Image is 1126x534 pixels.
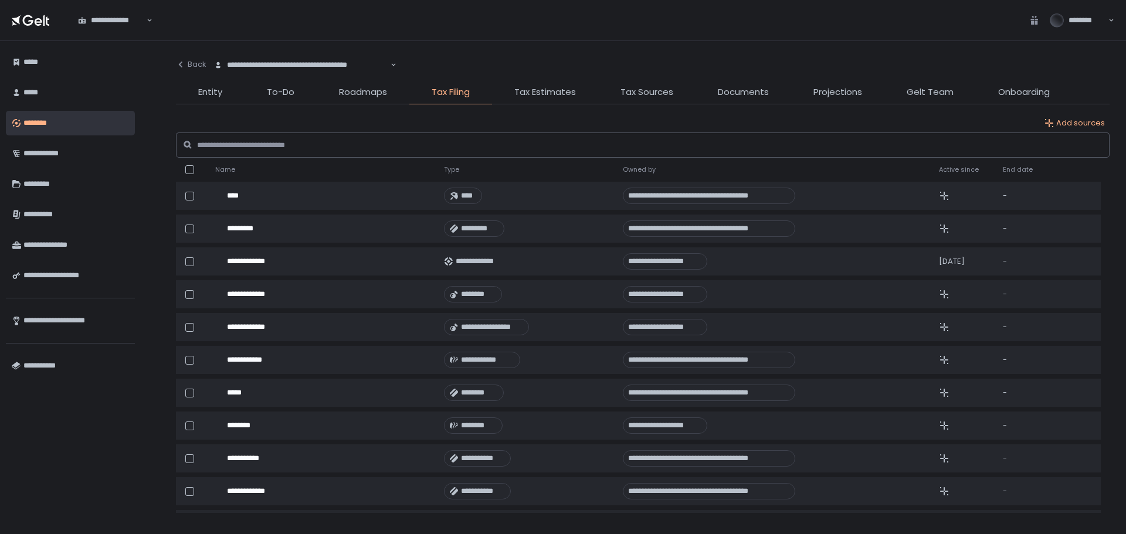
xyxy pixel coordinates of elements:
[813,86,862,99] span: Projections
[939,165,979,174] span: Active since
[1003,289,1007,300] span: -
[1003,165,1033,174] span: End date
[444,165,459,174] span: Type
[176,59,206,70] div: Back
[1003,420,1007,431] span: -
[198,86,222,99] span: Entity
[1003,486,1007,496] span: -
[206,53,396,77] div: Search for option
[907,86,954,99] span: Gelt Team
[718,86,769,99] span: Documents
[1003,322,1007,332] span: -
[70,8,152,33] div: Search for option
[1003,191,1007,201] span: -
[267,86,294,99] span: To-Do
[339,86,387,99] span: Roadmaps
[514,86,576,99] span: Tax Estimates
[1003,453,1007,464] span: -
[1003,355,1007,365] span: -
[432,86,470,99] span: Tax Filing
[1003,256,1007,267] span: -
[998,86,1050,99] span: Onboarding
[939,256,965,267] span: [DATE]
[215,165,235,174] span: Name
[1003,387,1007,398] span: -
[176,53,206,76] button: Back
[620,86,673,99] span: Tax Sources
[1044,118,1105,128] button: Add sources
[623,165,656,174] span: Owned by
[1003,223,1007,234] span: -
